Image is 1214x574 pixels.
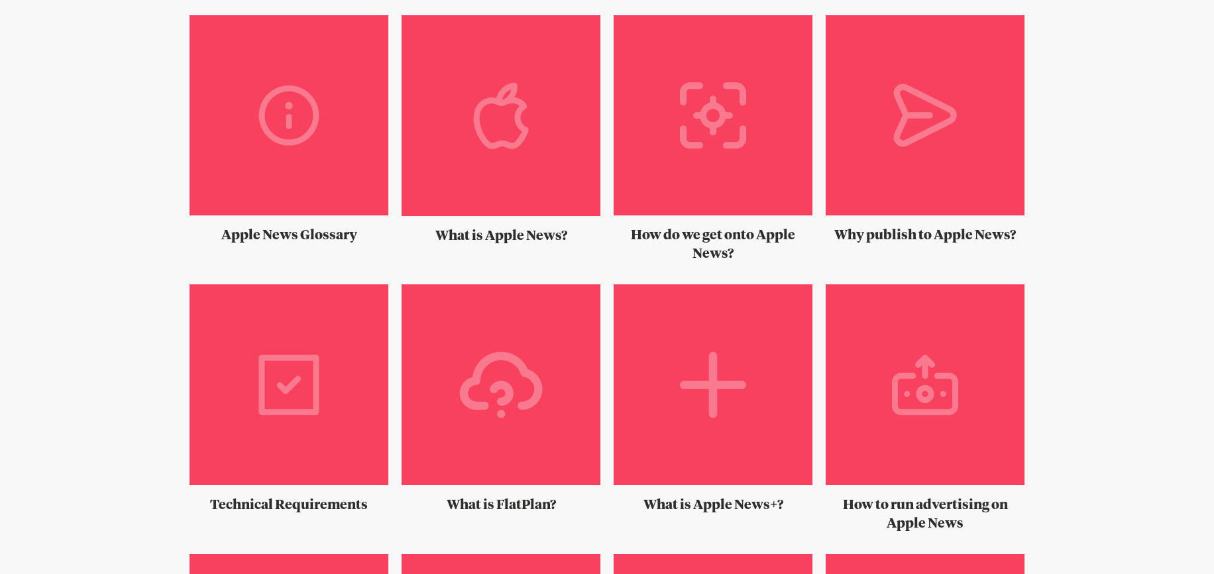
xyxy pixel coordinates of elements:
a: What is Apple News? [402,15,600,245]
a: Technical Requirements [190,284,388,514]
a: What is FlatPlan? [402,284,600,514]
h2: What is Apple News? [402,227,600,245]
a: How do we get onto Apple News? [614,15,812,263]
a: What is Apple News+? [614,284,812,514]
h2: Apple News Glossary [190,226,388,245]
h2: Technical Requirements [190,496,388,514]
h2: What is Apple News+? [614,496,812,514]
h2: How to run advertising on Apple News [826,496,1024,533]
a: Apple News Glossary [190,15,388,245]
a: How to run advertising on Apple News [826,284,1024,532]
a: Why publish to Apple News? [826,15,1024,245]
h2: What is FlatPlan? [402,496,600,514]
h2: Why publish to Apple News? [826,226,1024,245]
h2: How do we get onto Apple News? [614,226,812,263]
